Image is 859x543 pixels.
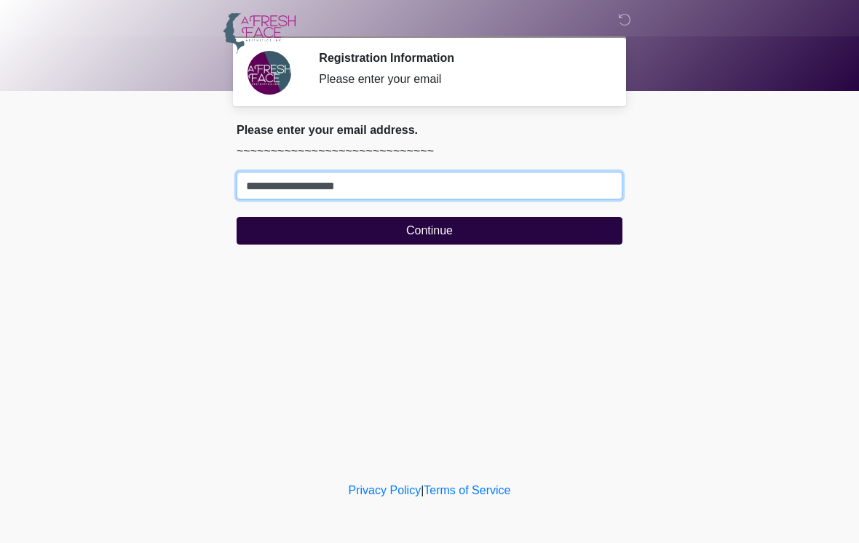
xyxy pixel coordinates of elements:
[349,484,421,496] a: Privacy Policy
[319,71,601,88] div: Please enter your email
[424,484,510,496] a: Terms of Service
[237,217,622,245] button: Continue
[421,484,424,496] a: |
[248,51,291,95] img: Agent Avatar
[237,143,622,160] p: ~~~~~~~~~~~~~~~~~~~~~~~~~~~~~
[222,11,296,55] img: A Fresh Face Aesthetics Inc Logo
[237,123,622,137] h2: Please enter your email address.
